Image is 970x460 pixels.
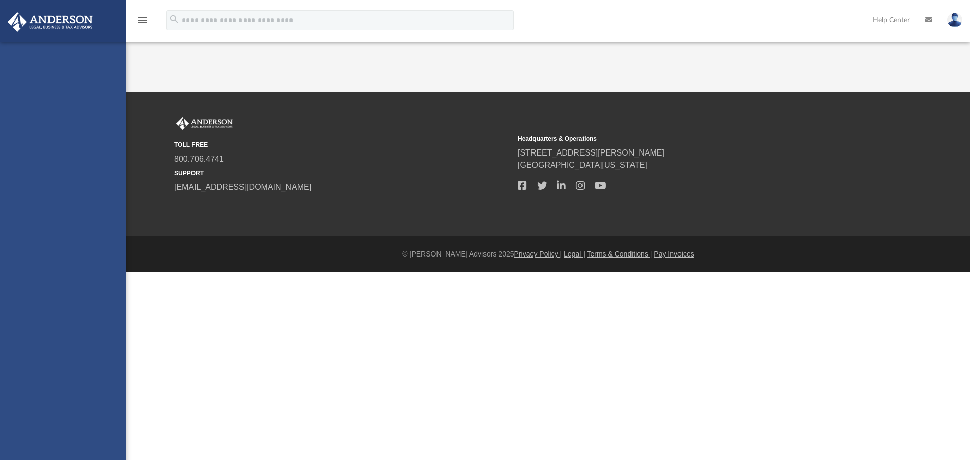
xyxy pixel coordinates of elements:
div: © [PERSON_NAME] Advisors 2025 [126,249,970,260]
a: Privacy Policy | [514,250,562,258]
img: Anderson Advisors Platinum Portal [174,117,235,130]
i: search [169,14,180,25]
a: Terms & Conditions | [587,250,652,258]
a: menu [136,19,149,26]
a: Legal | [564,250,585,258]
a: [STREET_ADDRESS][PERSON_NAME] [518,148,664,157]
small: SUPPORT [174,169,511,178]
i: menu [136,14,149,26]
small: Headquarters & Operations [518,134,854,143]
img: User Pic [947,13,962,27]
a: 800.706.4741 [174,155,224,163]
a: Pay Invoices [654,250,694,258]
a: [EMAIL_ADDRESS][DOMAIN_NAME] [174,183,311,191]
small: TOLL FREE [174,140,511,149]
a: [GEOGRAPHIC_DATA][US_STATE] [518,161,647,169]
img: Anderson Advisors Platinum Portal [5,12,96,32]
